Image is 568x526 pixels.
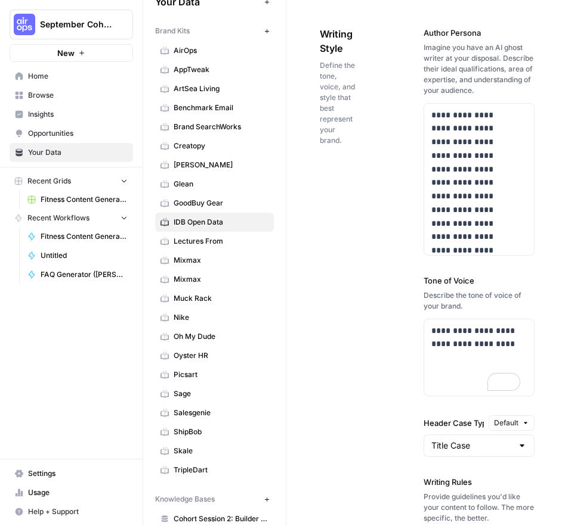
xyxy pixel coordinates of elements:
[10,44,133,62] button: New
[431,440,513,452] input: Title Case
[28,468,128,479] span: Settings
[155,155,274,175] a: [PERSON_NAME]
[10,67,133,86] a: Home
[10,502,133,521] button: Help + Support
[57,47,75,59] span: New
[28,90,128,101] span: Browse
[155,213,274,232] a: IDB Open Data
[155,403,274,422] a: Salesgenie
[174,331,268,342] span: Oh My Dude
[27,213,89,223] span: Recent Workflows
[27,176,71,186] span: Recent Grids
[174,64,268,75] span: AppTweak
[41,231,128,242] span: Fitness Content Generator - [PERSON_NAME]
[489,415,535,431] button: Default
[155,346,274,365] a: Oyster HR
[174,427,268,437] span: ShipBob
[10,172,133,190] button: Recent Grids
[10,10,133,39] button: Workspace: September Cohort
[155,79,274,98] a: ArtSea Living
[174,312,268,323] span: Nike
[424,319,534,396] div: To enrich screen reader interactions, please activate Accessibility in Grammarly extension settings
[174,465,268,475] span: TripleDart
[174,350,268,361] span: Oyster HR
[174,160,268,170] span: [PERSON_NAME]
[40,18,112,30] span: September Cohort
[174,388,268,399] span: Sage
[155,460,274,480] a: TripleDart
[155,232,274,251] a: Lectures From
[28,109,128,120] span: Insights
[174,198,268,208] span: GoodBuy Gear
[155,41,274,60] a: AirOps
[155,494,215,505] span: Knowledge Bases
[424,476,535,488] label: Writing Rules
[155,327,274,346] a: Oh My Dude
[28,128,128,139] span: Opportunities
[174,407,268,418] span: Salesgenie
[28,71,128,82] span: Home
[28,506,128,517] span: Help + Support
[155,194,274,213] a: GoodBuy Gear
[10,209,133,227] button: Recent Workflows
[424,42,535,96] div: Imagine you have an AI ghost writer at your disposal. Describe their ideal qualifications, area o...
[174,255,268,266] span: Mixmax
[155,308,274,327] a: Nike
[174,513,268,524] span: Cohort Session 2: Builder Exercise
[28,147,128,158] span: Your Data
[174,293,268,304] span: Muck Rack
[155,98,274,117] a: Benchmark Email
[10,105,133,124] a: Insights
[155,270,274,289] a: Mixmax
[22,265,133,284] a: FAQ Generator ([PERSON_NAME])
[14,14,35,35] img: September Cohort Logo
[155,136,274,155] a: Creatopy
[155,289,274,308] a: Muck Rack
[155,251,274,270] a: Mixmax
[424,290,535,312] div: Describe the tone of voice of your brand.
[174,217,268,228] span: IDB Open Data
[424,491,535,524] div: Provide guidelines you'd like your content to follow. The more specific, the better.
[174,274,268,285] span: Mixmax
[22,190,133,209] a: Fitness Content Generator ([PERSON_NAME])
[155,365,274,384] a: Picsart
[155,384,274,403] a: Sage
[174,45,268,56] span: AirOps
[10,464,133,483] a: Settings
[10,483,133,502] a: Usage
[174,122,268,132] span: Brand SearchWorks
[424,275,535,287] label: Tone of Voice
[155,175,274,194] a: Glean
[28,487,128,498] span: Usage
[174,83,268,94] span: ArtSea Living
[41,250,128,261] span: Untitled
[41,194,128,205] span: Fitness Content Generator ([PERSON_NAME])
[424,417,484,429] label: Header Case Type
[22,246,133,265] a: Untitled
[424,27,535,39] label: Author Persona
[155,26,190,36] span: Brand Kits
[320,60,357,146] span: Define the tone, voice, and style that best represent your brand.
[41,269,128,280] span: FAQ Generator ([PERSON_NAME])
[494,418,518,428] span: Default
[174,446,268,456] span: Skale
[10,124,133,143] a: Opportunities
[320,27,357,55] span: Writing Style
[174,102,268,113] span: Benchmark Email
[174,369,268,380] span: Picsart
[155,117,274,136] a: Brand SearchWorks
[155,60,274,79] a: AppTweak
[155,422,274,441] a: ShipBob
[155,441,274,460] a: Skale
[10,86,133,105] a: Browse
[174,141,268,151] span: Creatopy
[10,143,133,162] a: Your Data
[174,179,268,189] span: Glean
[22,227,133,246] a: Fitness Content Generator - [PERSON_NAME]
[174,236,268,247] span: Lectures From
